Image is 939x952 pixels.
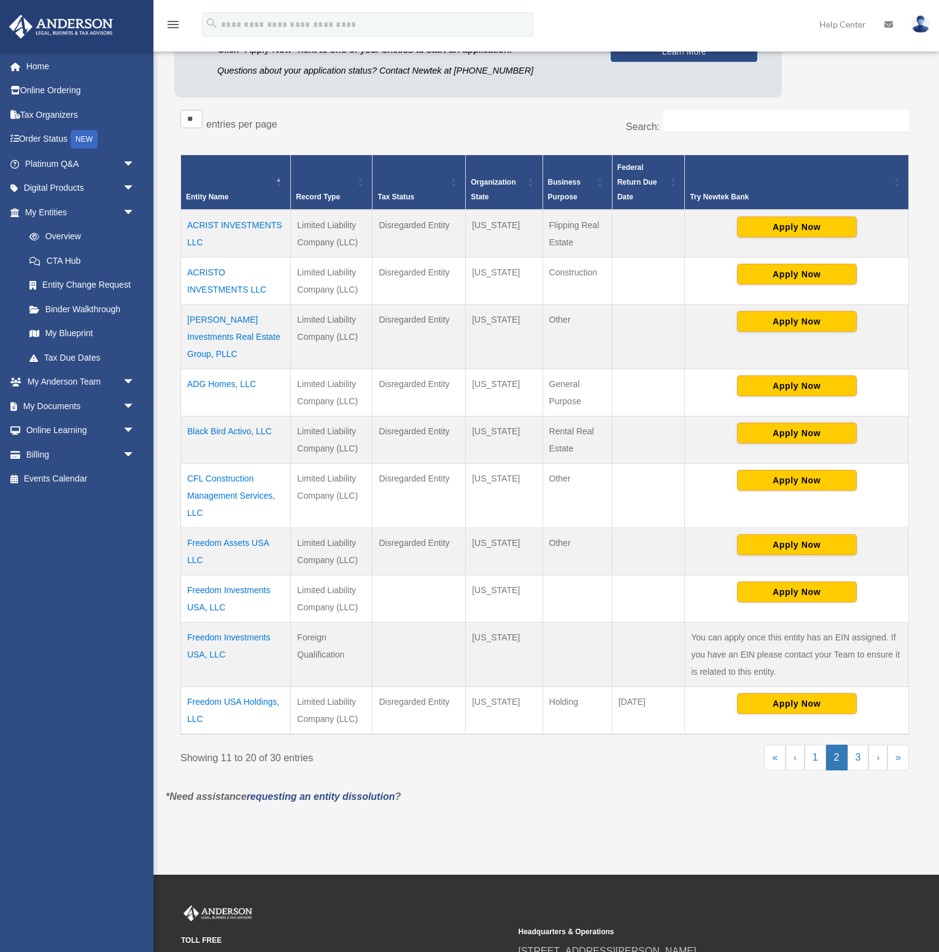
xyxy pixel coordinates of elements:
[611,41,757,62] a: Learn More
[9,102,153,127] a: Tax Organizers
[737,311,857,332] button: Apply Now
[466,369,543,416] td: [US_STATE]
[377,193,414,201] span: Tax Status
[166,791,401,802] em: *Need assistance ?
[466,528,543,575] td: [US_STATE]
[123,394,147,419] span: arrow_drop_down
[17,345,147,370] a: Tax Due Dates
[291,258,373,305] td: Limited Liability Company (LLC)
[166,21,180,32] a: menu
[181,934,510,947] small: TOLL FREE
[291,575,373,623] td: Limited Liability Company (LLC)
[868,745,887,770] a: Next
[9,127,153,152] a: Order StatusNEW
[123,176,147,201] span: arrow_drop_down
[373,155,466,210] th: Tax Status: Activate to sort
[205,17,218,30] i: search
[543,416,612,464] td: Rental Real Estate
[181,528,291,575] td: Freedom Assets USA LLC
[296,193,340,201] span: Record Type
[9,176,153,201] a: Digital Productsarrow_drop_down
[291,687,373,735] td: Limited Liability Company (LLC)
[181,464,291,528] td: CFL Construction Management Services, LLC
[543,687,612,735] td: Holding
[206,119,277,129] label: entries per page
[123,418,147,443] span: arrow_drop_down
[9,370,153,394] a: My Anderson Teamarrow_drop_down
[543,155,612,210] th: Business Purpose: Activate to sort
[737,693,857,714] button: Apply Now
[548,178,581,201] span: Business Purpose
[123,370,147,395] span: arrow_drop_down
[466,210,543,258] td: [US_STATE]
[71,130,98,148] div: NEW
[9,467,153,491] a: Events Calendar
[805,745,826,770] a: 1
[466,305,543,369] td: [US_STATE]
[291,623,373,687] td: Foreign Qualification
[626,121,660,132] label: Search:
[543,464,612,528] td: Other
[373,305,466,369] td: Disregarded Entity
[373,528,466,575] td: Disregarded Entity
[519,926,848,939] small: Headquarters & Operations
[181,416,291,464] td: Black Bird Activo, LLC
[466,575,543,623] td: [US_STATE]
[17,321,147,346] a: My Blueprint
[181,305,291,369] td: [PERSON_NAME] Investments Real Estate Group, PLLC
[166,17,180,32] i: menu
[181,210,291,258] td: ACRIST INVESTMENTS LLC
[17,273,147,297] a: Entity Change Request
[17,297,147,321] a: Binder Walkthrough
[9,442,153,467] a: Billingarrow_drop_down
[911,15,930,33] img: User Pic
[181,155,291,210] th: Entity Name: Activate to invert sorting
[373,687,466,735] td: Disregarded Entity
[848,745,869,770] a: 3
[685,623,909,687] td: You can apply once this entity has an EIN assigned. If you have an EIN please contact your Team t...
[181,623,291,687] td: Freedom Investments USA, LLC
[887,745,909,770] a: Last
[543,210,612,258] td: Flipping Real Estate
[764,745,786,770] a: First
[291,305,373,369] td: Limited Liability Company (LLC)
[291,369,373,416] td: Limited Liability Company (LLC)
[466,155,543,210] th: Organization State: Activate to sort
[181,905,255,921] img: Anderson Advisors Platinum Portal
[247,791,395,802] a: requesting an entity dissolution
[737,534,857,555] button: Apply Now
[826,745,848,770] a: 2
[543,369,612,416] td: General Purpose
[373,210,466,258] td: Disregarded Entity
[9,418,153,443] a: Online Learningarrow_drop_down
[737,423,857,443] button: Apply Now
[543,258,612,305] td: Construction
[737,582,857,602] button: Apply Now
[466,623,543,687] td: [US_STATE]
[181,687,291,735] td: Freedom USA Holdings, LLC
[612,687,685,735] td: [DATE]
[123,442,147,467] span: arrow_drop_down
[685,155,909,210] th: Try Newtek Bank : Activate to sort
[471,178,516,201] span: Organization State
[123,200,147,225] span: arrow_drop_down
[9,200,147,225] a: My Entitiesarrow_drop_down
[373,258,466,305] td: Disregarded Entity
[373,464,466,528] td: Disregarded Entity
[466,687,543,735] td: [US_STATE]
[291,416,373,464] td: Limited Liability Company (LLC)
[786,745,805,770] a: Previous
[543,305,612,369] td: Other
[737,375,857,396] button: Apply Now
[373,369,466,416] td: Disregarded Entity
[291,155,373,210] th: Record Type: Activate to sort
[9,54,153,79] a: Home
[9,152,153,176] a: Platinum Q&Aarrow_drop_down
[737,264,857,285] button: Apply Now
[6,15,117,39] img: Anderson Advisors Platinum Portal
[690,190,890,204] span: Try Newtek Bank
[291,528,373,575] td: Limited Liability Company (LLC)
[123,152,147,177] span: arrow_drop_down
[543,528,612,575] td: Other
[181,258,291,305] td: ACRISTO INVESTMENTS LLC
